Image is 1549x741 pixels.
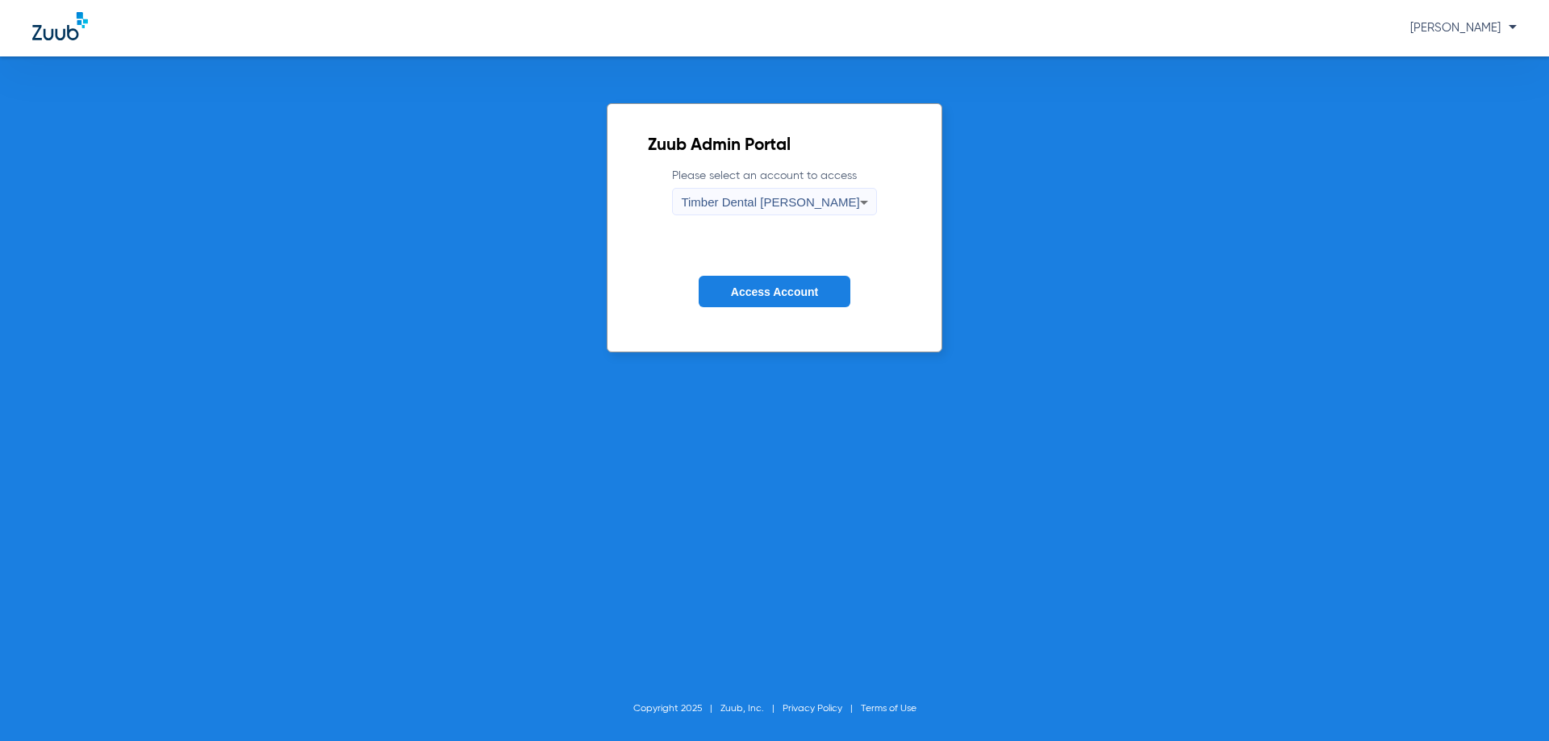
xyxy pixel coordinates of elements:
span: Access Account [731,285,818,298]
img: Zuub Logo [32,12,88,40]
li: Zuub, Inc. [720,701,783,717]
span: Timber Dental [PERSON_NAME] [681,195,859,209]
a: Privacy Policy [783,704,842,714]
h2: Zuub Admin Portal [648,138,900,154]
span: [PERSON_NAME] [1410,22,1517,34]
button: Access Account [699,276,850,307]
li: Copyright 2025 [633,701,720,717]
label: Please select an account to access [672,168,876,215]
a: Terms of Use [861,704,916,714]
